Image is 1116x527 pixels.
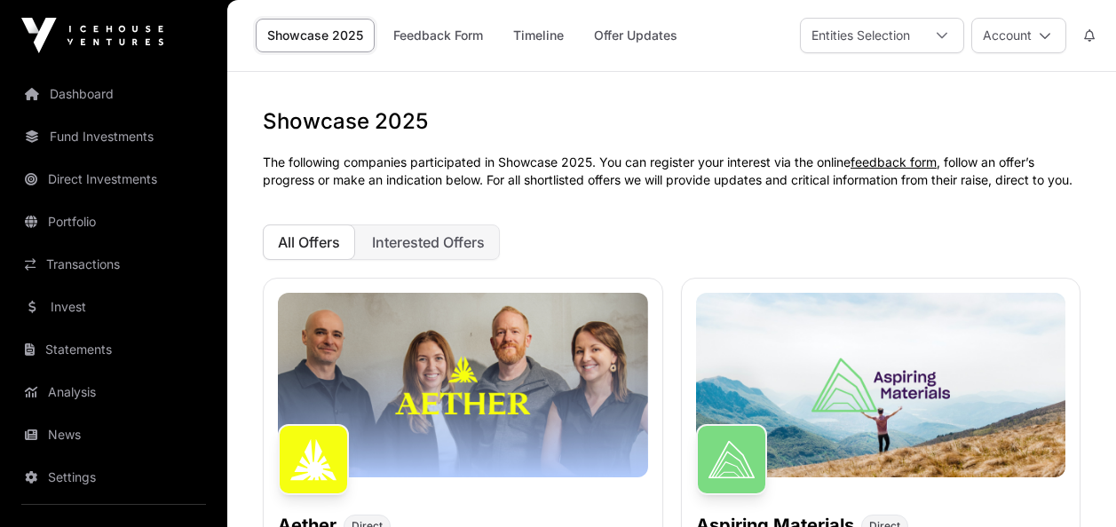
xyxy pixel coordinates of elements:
[263,224,355,260] button: All Offers
[357,224,500,260] button: Interested Offers
[278,424,349,495] img: Aether
[582,19,689,52] a: Offer Updates
[14,330,213,369] a: Statements
[14,202,213,241] a: Portfolio
[696,424,767,495] img: Aspiring Materials
[14,287,213,326] a: Invest
[382,19,495,52] a: Feedback Form
[971,18,1066,53] button: Account
[256,19,375,52] a: Showcase 2025
[21,18,163,53] img: Icehouse Ventures Logo
[502,19,575,52] a: Timeline
[14,117,213,156] a: Fund Investments
[801,19,921,52] div: Entities Selection
[263,107,1080,136] h1: Showcase 2025
[278,233,340,251] span: All Offers
[278,293,648,477] img: Aether-Banner.jpg
[851,154,937,169] a: feedback form
[14,373,213,412] a: Analysis
[14,415,213,454] a: News
[696,293,1066,477] img: Aspiring-Banner.jpg
[372,233,485,251] span: Interested Offers
[14,160,213,199] a: Direct Investments
[1027,442,1116,527] iframe: Chat Widget
[14,458,213,497] a: Settings
[14,245,213,284] a: Transactions
[14,75,213,114] a: Dashboard
[263,153,1080,189] p: The following companies participated in Showcase 2025. You can register your interest via the onl...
